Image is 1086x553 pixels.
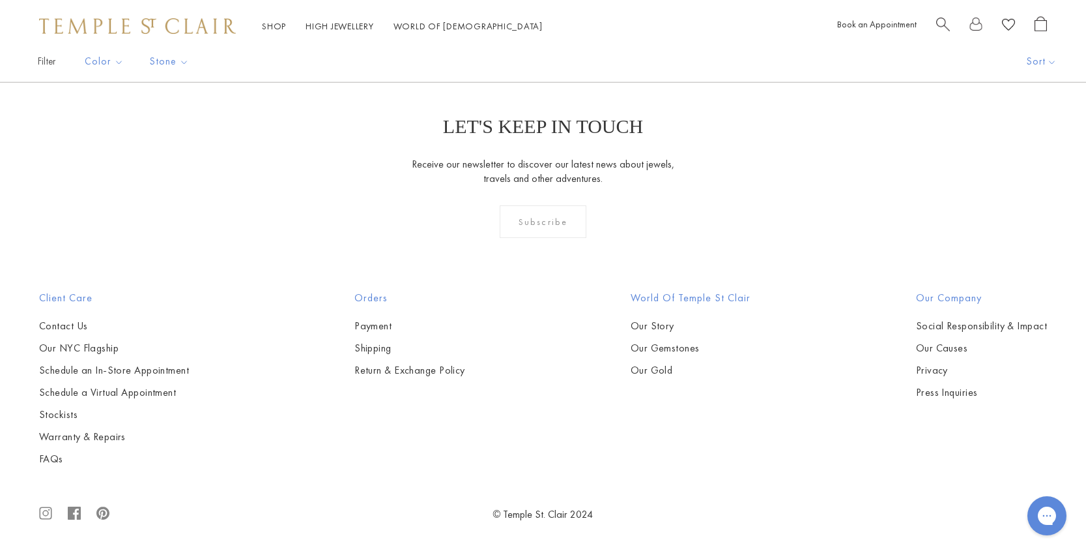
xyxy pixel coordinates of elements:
a: Press Inquiries [916,385,1047,400]
a: Shipping [354,341,465,355]
a: Privacy [916,363,1047,378]
div: Subscribe [500,205,586,238]
a: Social Responsibility & Impact [916,319,1047,333]
a: Contact Us [39,319,189,333]
p: LET'S KEEP IN TOUCH [443,115,643,138]
button: Stone [140,47,199,76]
button: Show sort by [997,42,1086,82]
a: View Wishlist [1002,16,1015,37]
a: Our Story [631,319,750,333]
a: Return & Exchange Policy [354,363,465,378]
a: High JewelleryHigh Jewellery [306,20,374,32]
a: ShopShop [262,20,286,32]
a: Schedule a Virtual Appointment [39,385,189,400]
h2: World of Temple St Clair [631,290,750,306]
a: Payment [354,319,465,333]
a: Warranty & Repairs [39,430,189,444]
span: Color [78,53,134,70]
a: World of [DEMOGRAPHIC_DATA]World of [DEMOGRAPHIC_DATA] [393,20,543,32]
nav: Main navigation [262,18,543,35]
span: Stone [143,53,199,70]
h2: Our Company [916,290,1047,306]
a: Search [936,16,950,37]
h2: Client Care [39,290,189,306]
a: Book an Appointment [837,18,917,30]
a: © Temple St. Clair 2024 [493,507,593,521]
a: Stockists [39,408,189,422]
iframe: Gorgias live chat messenger [1021,492,1073,540]
p: Receive our newsletter to discover our latest news about jewels, travels and other adventures. [411,157,675,186]
a: Our Gold [631,363,750,378]
a: Schedule an In-Store Appointment [39,363,189,378]
h2: Orders [354,290,465,306]
img: Temple St. Clair [39,18,236,34]
a: Our Causes [916,341,1047,355]
a: Our NYC Flagship [39,341,189,355]
button: Color [75,47,134,76]
a: Open Shopping Bag [1035,16,1047,37]
a: Our Gemstones [631,341,750,355]
a: FAQs [39,452,189,466]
